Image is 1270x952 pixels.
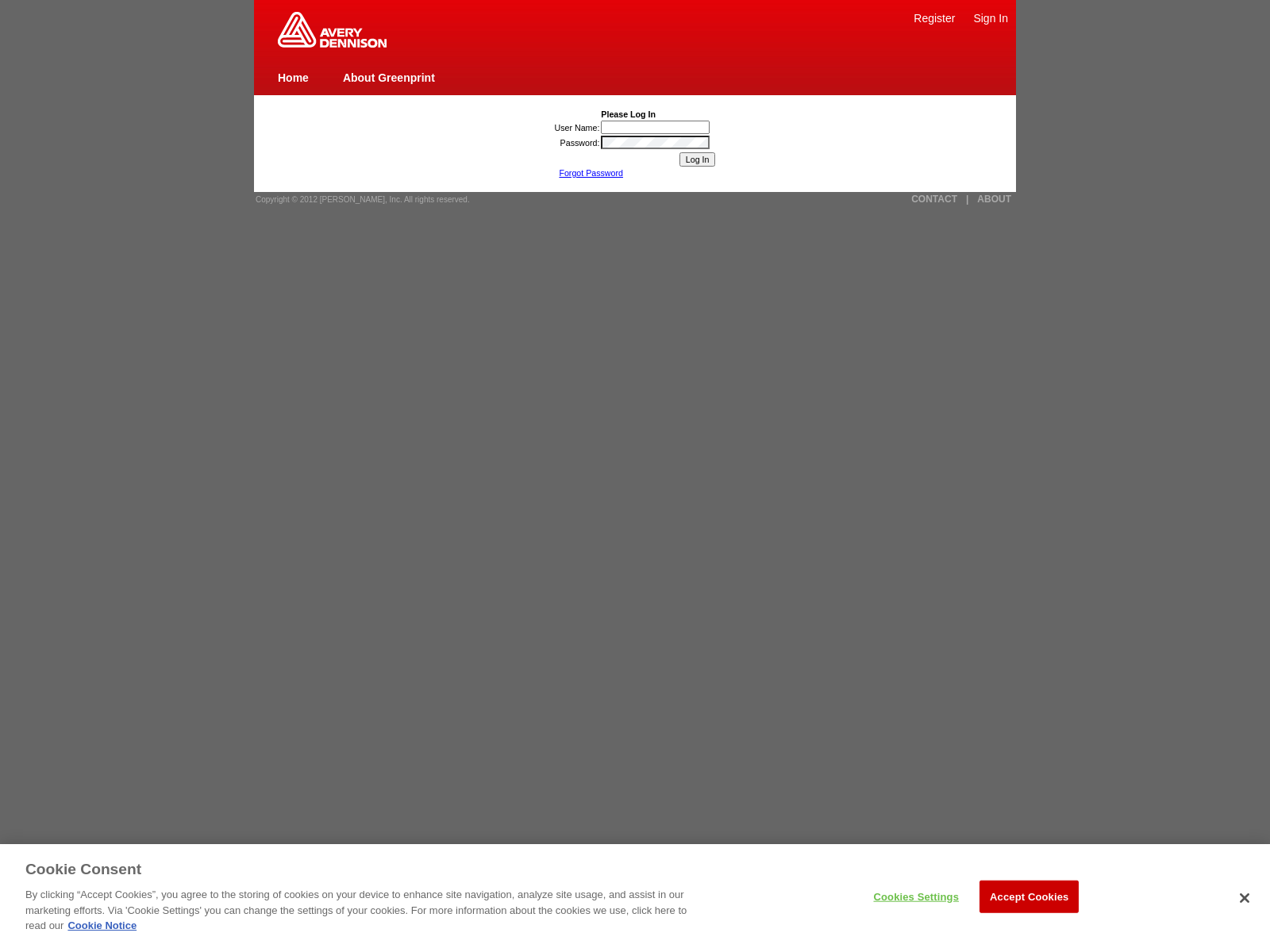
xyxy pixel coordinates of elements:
[911,194,957,205] a: CONTACT
[278,71,309,84] a: Home
[256,195,470,204] span: Copyright © 2012 [PERSON_NAME], Inc. All rights reserved.
[679,152,716,167] input: Log In
[973,12,1008,25] a: Sign In
[977,194,1011,205] a: ABOUT
[979,880,1079,913] button: Accept Cookies
[914,12,955,25] a: Register
[25,860,141,880] h3: Cookie Consent
[1227,881,1262,916] button: Close
[25,887,698,934] p: By clicking “Accept Cookies”, you agree to the storing of cookies on your device to enhance site ...
[559,168,623,178] a: Forgot Password
[601,109,656,119] b: Please Log In
[278,12,387,48] img: Home
[966,194,968,205] a: |
[278,40,387,49] a: Greenprint
[867,881,966,912] button: Cookies Settings
[67,919,137,931] a: Cookie Notice
[343,71,435,84] a: About Greenprint
[560,138,600,148] label: Password:
[555,123,600,132] label: User Name:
